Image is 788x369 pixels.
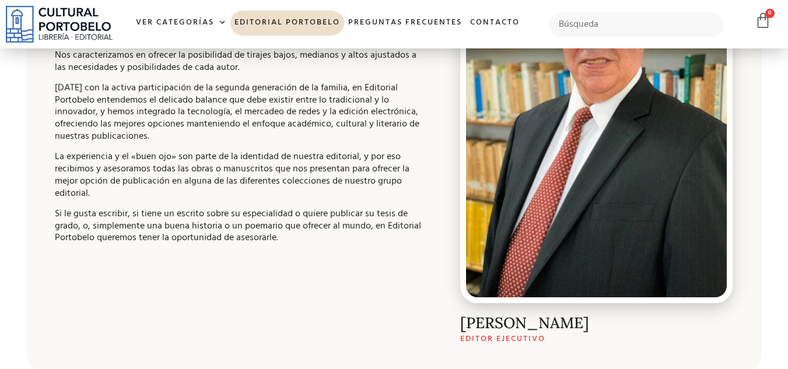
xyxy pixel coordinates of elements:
p: [DATE] con la activa participación de la segunda generación de la familia, en Editorial Portobelo... [55,82,423,143]
a: 0 [755,12,771,29]
a: Contacto [466,10,524,36]
a: Ver Categorías [132,10,230,36]
p: Si le gusta escribir, si tiene un escrito sobre su especialidad o quiere publicar su tesis de gra... [55,208,423,244]
h4: [PERSON_NAME] [460,315,733,332]
input: Búsqueda [549,12,724,37]
p: La experiencia y el «buen ojo» son parte de la identidad de nuestra editorial, y por eso recibimo... [55,151,423,199]
p: Nos caracterizamos en ofrecer la posibilidad de tirajes bajos, medianos y altos ajustados a las n... [55,50,423,74]
span: 0 [765,9,775,18]
a: Preguntas frecuentes [344,10,466,36]
a: Editorial Portobelo [230,10,344,36]
h6: Editor Ejecutivo [460,335,733,345]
